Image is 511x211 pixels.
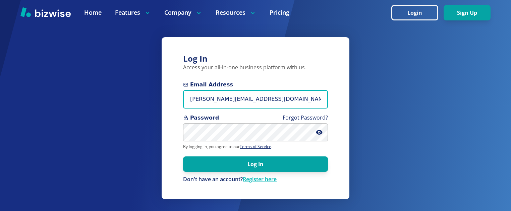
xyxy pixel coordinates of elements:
button: Login [391,5,438,20]
p: Features [115,8,151,17]
p: Don't have an account? [183,176,328,183]
p: Access your all-in-one business platform with us. [183,64,328,71]
span: Email Address [183,81,328,89]
a: Forgot Password? [283,114,328,121]
a: Terms of Service [240,144,271,149]
img: Bizwise Logo [20,7,71,17]
a: Login [391,10,444,16]
a: Sign Up [444,10,491,16]
h3: Log In [183,53,328,64]
button: Sign Up [444,5,491,20]
a: Pricing [270,8,289,17]
div: Don't have an account?Register here [183,176,328,183]
button: Log In [183,156,328,172]
span: Password [183,114,328,122]
input: you@example.com [183,90,328,109]
p: By logging in, you agree to our . [183,144,328,149]
p: Resources [216,8,256,17]
a: Register here [243,175,277,183]
p: Company [164,8,202,17]
a: Home [84,8,102,17]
